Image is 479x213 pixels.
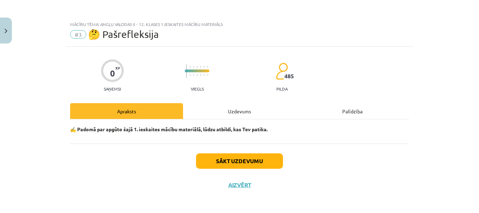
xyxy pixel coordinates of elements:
[110,68,115,78] div: 0
[200,74,201,76] img: icon-short-line-57e1e144782c952c97e751825c79c345078a6d821885a25fce030b3d8c18986b.svg
[196,153,283,169] button: Sākt uzdevumu
[226,181,253,188] button: Aizvērt
[296,103,409,119] div: Palīdzība
[101,86,124,91] p: Saņemsi
[191,86,204,91] p: Viegls
[276,62,288,80] img: students-c634bb4e5e11cddfef0936a35e636f08e4e9abd3cc4e673bd6f9a4125e45ecb1.svg
[200,66,201,68] img: icon-short-line-57e1e144782c952c97e751825c79c345078a6d821885a25fce030b3d8c18986b.svg
[193,74,194,76] img: icon-short-line-57e1e144782c952c97e751825c79c345078a6d821885a25fce030b3d8c18986b.svg
[207,66,208,68] img: icon-short-line-57e1e144782c952c97e751825c79c345078a6d821885a25fce030b3d8c18986b.svg
[70,103,183,119] div: Apraksts
[186,64,187,78] img: icon-long-line-d9ea69661e0d244f92f715978eff75569469978d946b2353a9bb055b3ed8787d.svg
[207,74,208,76] img: icon-short-line-57e1e144782c952c97e751825c79c345078a6d821885a25fce030b3d8c18986b.svg
[70,126,268,132] strong: ✍️ Padomā par apgūto šajā 1. ieskaites mācību materiālā, lūdzu atbildi, kas Tev patika.
[88,28,159,40] span: 🤔 Pašrefleksija
[115,66,120,70] span: XP
[183,103,296,119] div: Uzdevums
[276,86,288,91] p: pilda
[5,29,7,33] img: icon-close-lesson-0947bae3869378f0d4975bcd49f059093ad1ed9edebbc8119c70593378902aed.svg
[193,66,194,68] img: icon-short-line-57e1e144782c952c97e751825c79c345078a6d821885a25fce030b3d8c18986b.svg
[70,22,409,27] div: Mācību tēma: Angļu valodas ii - 12. klases 1.ieskaites mācību materiāls
[70,30,86,39] span: #3
[284,73,294,79] span: 485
